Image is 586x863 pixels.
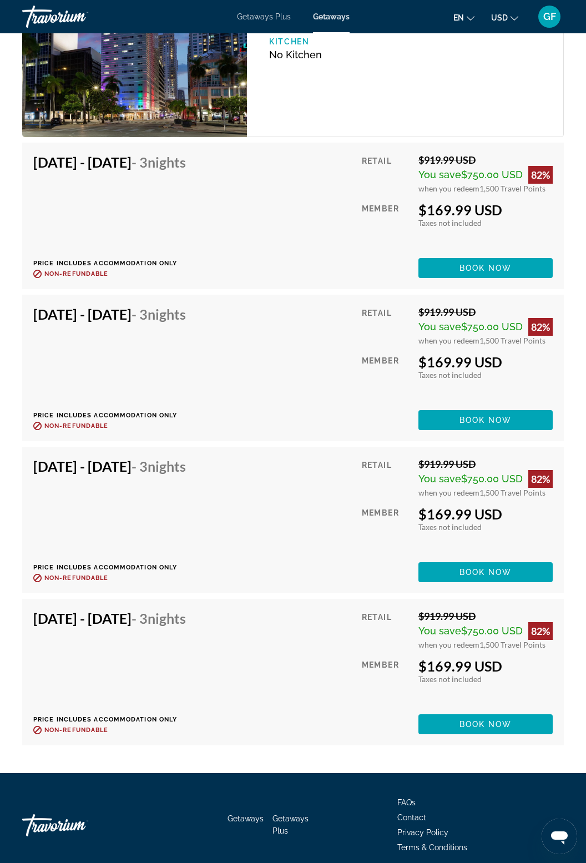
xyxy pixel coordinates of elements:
[535,5,564,28] button: User Menu
[459,264,512,272] span: Book now
[418,169,461,180] span: You save
[459,568,512,577] span: Book now
[453,9,474,26] button: Change language
[459,720,512,729] span: Book now
[44,422,108,430] span: Non-refundable
[418,506,553,522] div: $169.99 USD
[269,37,405,46] p: Kitchen
[418,714,553,734] button: Book now
[44,726,108,734] span: Non-refundable
[362,306,410,345] div: Retail
[33,716,194,723] p: Price includes accommodation only
[132,154,186,170] span: - 3
[418,336,479,345] span: when you redeem
[148,610,186,627] span: Nights
[418,184,479,193] span: when you redeem
[479,336,545,345] span: 1,500 Travel Points
[461,625,523,637] span: $750.00 USD
[418,154,553,166] div: $919.99 USD
[362,506,410,554] div: Member
[397,828,448,837] a: Privacy Policy
[418,610,553,622] div: $919.99 USD
[269,49,322,60] span: No Kitchen
[362,610,410,649] div: Retail
[453,13,464,22] span: en
[44,270,108,277] span: Non-refundable
[362,658,410,706] div: Member
[459,416,512,425] span: Book now
[362,201,410,250] div: Member
[148,154,186,170] span: Nights
[418,321,461,332] span: You save
[479,640,545,649] span: 1,500 Travel Points
[479,184,545,193] span: 1,500 Travel Points
[33,412,194,419] p: Price includes accommodation only
[418,562,553,582] button: Book now
[313,12,350,21] a: Getaways
[237,12,291,21] a: Getaways Plus
[44,574,108,582] span: Non-refundable
[148,306,186,322] span: Nights
[418,473,461,485] span: You save
[528,166,553,184] div: 82%
[132,458,186,475] span: - 3
[479,488,545,497] span: 1,500 Travel Points
[148,458,186,475] span: Nights
[418,201,553,218] div: $169.99 USD
[33,154,186,170] h4: [DATE] - [DATE]
[272,814,309,835] a: Getaways Plus
[418,258,553,278] button: Book now
[362,354,410,402] div: Member
[491,9,518,26] button: Change currency
[418,522,482,532] span: Taxes not included
[132,306,186,322] span: - 3
[22,809,133,842] a: Go Home
[418,218,482,228] span: Taxes not included
[461,321,523,332] span: $750.00 USD
[33,306,186,322] h4: [DATE] - [DATE]
[461,169,523,180] span: $750.00 USD
[33,260,194,267] p: Price includes accommodation only
[33,610,186,627] h4: [DATE] - [DATE]
[397,843,467,852] a: Terms & Conditions
[542,819,577,854] iframe: Button to launch messaging window
[418,488,479,497] span: when you redeem
[418,640,479,649] span: when you redeem
[418,458,553,470] div: $919.99 USD
[418,674,482,684] span: Taxes not included
[528,622,553,640] div: 82%
[528,470,553,488] div: 82%
[362,154,410,193] div: Retail
[33,564,194,571] p: Price includes accommodation only
[543,11,556,22] span: GF
[228,814,264,823] a: Getaways
[362,458,410,497] div: Retail
[461,473,523,485] span: $750.00 USD
[33,458,186,475] h4: [DATE] - [DATE]
[418,354,553,370] div: $169.99 USD
[491,13,508,22] span: USD
[418,658,553,674] div: $169.99 USD
[528,318,553,336] div: 82%
[397,813,426,822] a: Contact
[22,2,133,31] a: Travorium
[418,306,553,318] div: $919.99 USD
[132,610,186,627] span: - 3
[418,625,461,637] span: You save
[418,370,482,380] span: Taxes not included
[397,798,416,807] a: FAQs
[418,410,553,430] button: Book now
